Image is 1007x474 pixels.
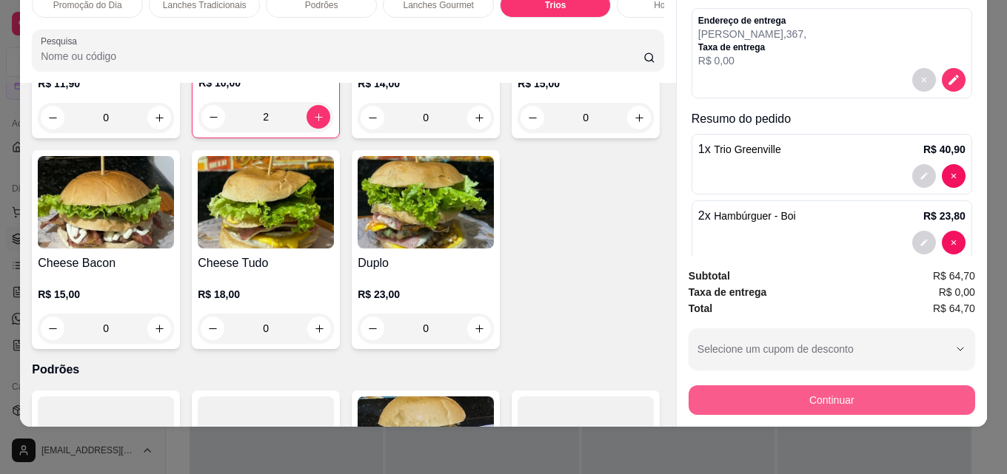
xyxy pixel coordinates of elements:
[942,68,966,92] button: decrease-product-quantity
[198,75,333,90] p: R$ 10,00
[518,76,654,91] p: R$ 15,00
[942,164,966,188] button: decrease-product-quantity
[698,27,806,41] p: [PERSON_NAME] , 367 ,
[358,254,494,272] h4: Duplo
[692,110,972,128] p: Resumo do pedido
[358,287,494,302] p: R$ 23,00
[38,156,174,248] img: product-image
[689,302,712,314] strong: Total
[198,287,334,302] p: R$ 18,00
[698,140,781,158] p: 1 x
[942,231,966,254] button: decrease-product-quantity
[41,49,643,64] input: Pesquisa
[923,142,966,157] p: R$ 40,90
[912,164,936,188] button: decrease-product-quantity
[939,284,975,300] span: R$ 0,00
[689,270,730,282] strong: Subtotal
[933,300,975,316] span: R$ 64,70
[41,35,82,47] label: Pesquisa
[358,76,494,91] p: R$ 14,00
[198,254,334,272] h4: Cheese Tudo
[38,254,174,272] h4: Cheese Bacon
[912,231,936,254] button: decrease-product-quantity
[38,76,174,91] p: R$ 11,90
[38,287,174,302] p: R$ 15,00
[198,156,334,248] img: product-image
[689,328,975,370] button: Selecione um cupom de desconto
[689,385,975,415] button: Continuar
[714,143,781,155] span: Trio Greenville
[912,68,936,92] button: decrease-product-quantity
[698,53,806,68] p: R$ 0,00
[933,268,975,284] span: R$ 64,70
[923,209,966,223] p: R$ 23,80
[358,156,494,248] img: product-image
[714,210,796,222] span: Hambúrguer - Boi
[698,15,806,27] p: Endereço de entrega
[698,41,806,53] p: Taxa de entrega
[689,286,767,298] strong: Taxa de entrega
[32,361,664,379] p: Podrões
[698,207,796,225] p: 2 x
